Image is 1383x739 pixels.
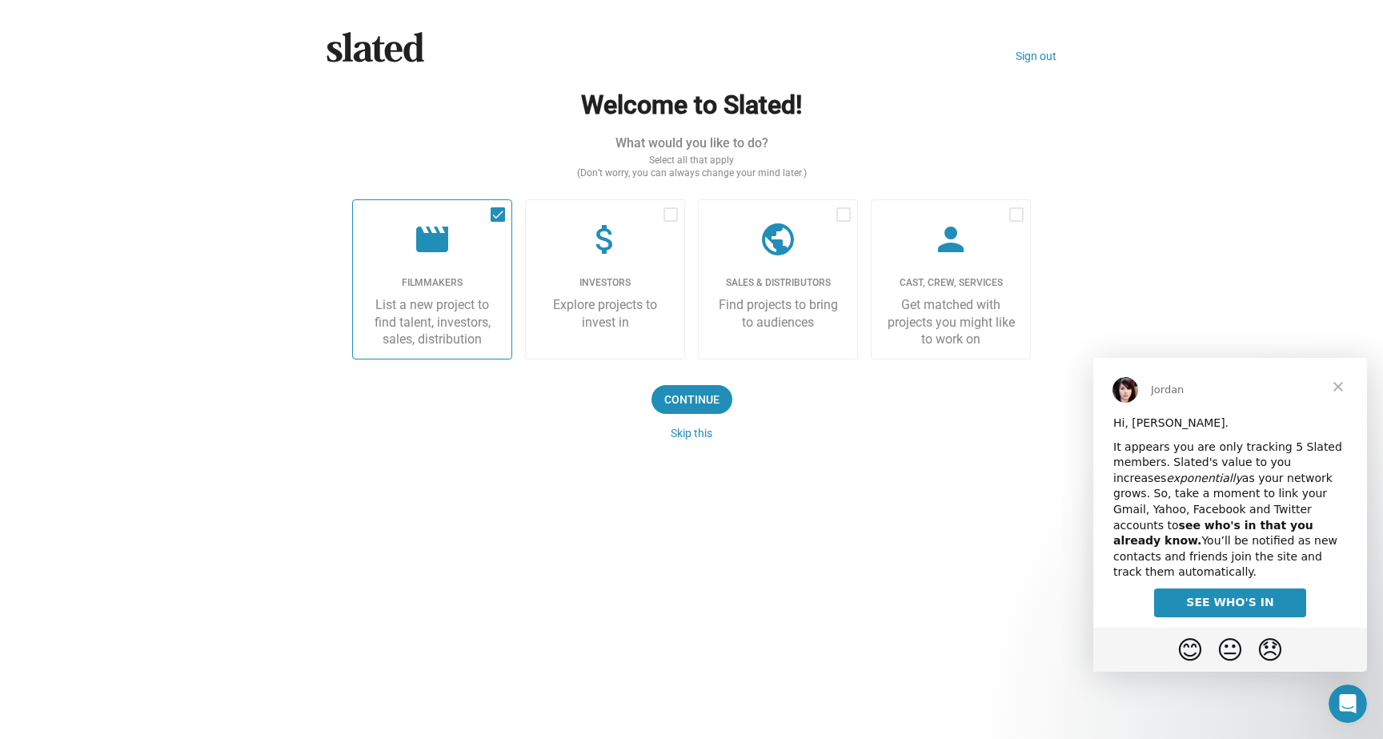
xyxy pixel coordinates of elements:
div: Explore projects to invest in [539,296,671,331]
div: List a new project to find talent, investors, sales, distribution [366,296,499,347]
div: Select all that apply (Don’t worry, you can always change your mind later.) [352,155,1031,180]
mat-icon: attach_money [586,220,624,259]
div: Get matched with projects you might like to work on [884,296,1017,347]
a: Sign out [1016,50,1056,62]
h2: Welcome to Slated! [352,88,1031,122]
mat-icon: person [932,220,970,259]
div: Sales & Distributors [712,277,844,290]
div: Find projects to bring to audiences [712,296,844,331]
button: Continue [651,385,732,414]
button: Cancel investor application [671,427,712,440]
mat-icon: movie [413,220,451,259]
mat-icon: public [759,220,797,259]
iframe: Intercom live chat message [1093,358,1367,672]
div: What would you like to do? [352,135,1031,151]
div: Cast, Crew, Services [884,277,1017,290]
div: Investors [539,277,671,290]
div: Filmmakers [366,277,499,290]
iframe: Intercom live chat [1329,685,1367,723]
